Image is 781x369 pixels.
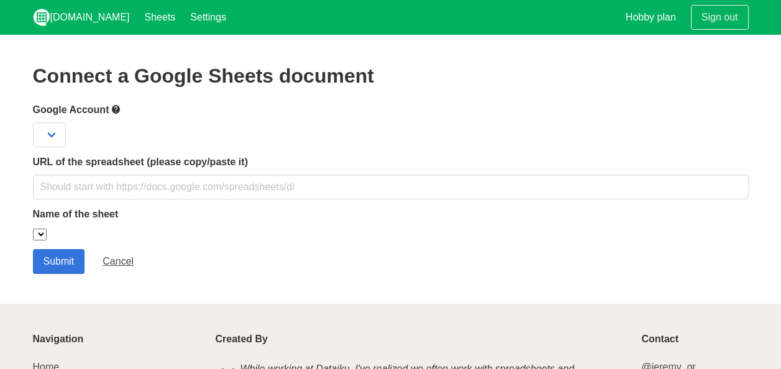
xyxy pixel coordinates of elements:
[33,334,201,345] p: Navigation
[92,249,144,274] a: Cancel
[33,9,50,26] img: logo_v2_white.png
[691,5,749,30] a: Sign out
[33,102,749,117] label: Google Account
[641,334,748,345] p: Contact
[33,65,749,87] h2: Connect a Google Sheets document
[33,207,749,222] label: Name of the sheet
[33,249,85,274] input: Submit
[33,175,749,199] input: Should start with https://docs.google.com/spreadsheets/d/
[216,334,627,345] p: Created By
[33,155,749,170] label: URL of the spreadsheet (please copy/paste it)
